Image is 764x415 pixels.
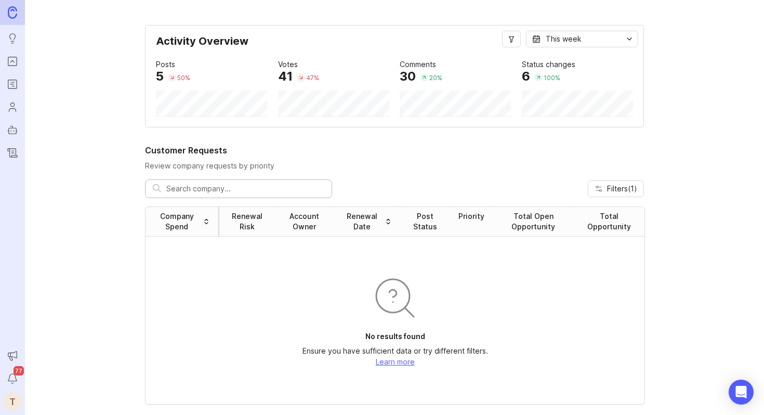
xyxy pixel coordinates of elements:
[376,357,415,366] a: Learn more
[409,211,442,232] div: Post Status
[365,331,425,342] p: No results found
[166,183,324,194] input: Search company...
[306,73,319,82] div: 47 %
[3,98,22,116] a: Users
[3,52,22,71] a: Portal
[588,180,644,197] button: Filters(1)
[156,70,164,83] div: 5
[458,211,484,222] div: Priority
[522,59,575,70] div: Status changes
[522,70,530,83] div: 6
[278,70,293,83] div: 41
[3,392,22,411] button: T
[8,6,17,18] img: Canny Home
[628,184,637,193] span: ( 1 )
[283,211,325,232] div: Account Owner
[228,211,267,232] div: Renewal Risk
[3,144,22,162] a: Changelog
[400,70,416,83] div: 30
[544,73,560,82] div: 100 %
[400,59,436,70] div: Comments
[302,346,488,356] p: Ensure you have sufficient data or try different filters.
[156,59,175,70] div: Posts
[145,161,644,171] p: Review company requests by priority
[546,33,582,45] div: This week
[501,211,565,232] div: Total Open Opportunity
[3,29,22,48] a: Ideas
[621,35,638,43] svg: toggle icon
[582,211,636,232] div: Total Opportunity
[14,366,24,375] span: 77
[278,59,298,70] div: Votes
[3,369,22,388] button: Notifications
[156,36,633,55] div: Activity Overview
[3,75,22,94] a: Roadmaps
[3,346,22,365] button: Announcements
[429,73,442,82] div: 20 %
[3,121,22,139] a: Autopilot
[145,144,644,157] h2: Customer Requests
[177,73,190,82] div: 50 %
[729,380,754,405] div: Open Intercom Messenger
[607,184,637,194] span: Filters
[370,273,420,323] img: svg+xml;base64,PHN2ZyB3aWR0aD0iOTYiIGhlaWdodD0iOTYiIGZpbGw9Im5vbmUiIHhtbG5zPSJodHRwOi8vd3d3LnczLm...
[342,211,382,232] div: Renewal Date
[154,211,200,232] div: Company Spend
